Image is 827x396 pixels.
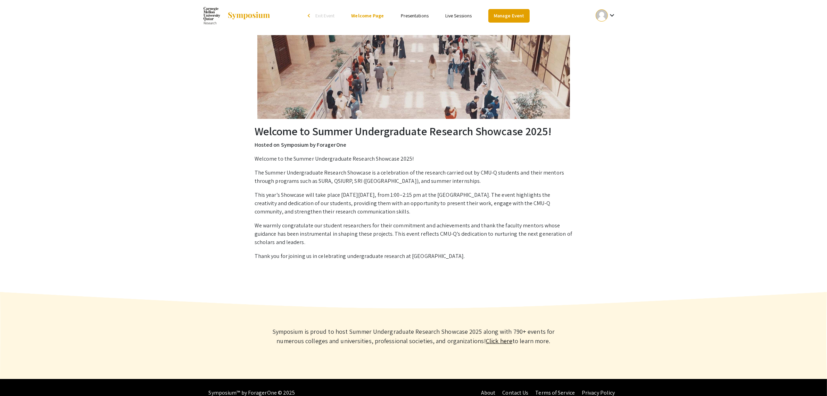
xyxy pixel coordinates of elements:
a: Welcome Page [351,13,384,19]
p: The Summer Undergraduate Research Showcase is a celebration of the research carried out by CMU-Q ... [255,169,573,185]
p: We warmly congratulate our student researchers for their commitment and achievements and thank th... [255,221,573,247]
p: This year’s Showcase will take place [DATE][DATE], from 1:00–2:15 pm at the [GEOGRAPHIC_DATA]. Th... [255,191,573,216]
img: Summer Undergraduate Research Showcase 2025 [257,35,570,119]
a: Manage Event [488,9,529,23]
p: Hosted on Symposium by ForagerOne [255,141,573,149]
a: Summer Undergraduate Research Showcase 2025 [204,7,271,24]
a: Presentations [401,13,429,19]
img: Summer Undergraduate Research Showcase 2025 [204,7,220,24]
p: Thank you for joining us in celebrating undergraduate research at [GEOGRAPHIC_DATA]. [255,252,573,260]
a: Live Sessions [445,13,472,19]
mat-icon: Expand account dropdown [608,11,616,19]
img: Symposium by ForagerOne [227,11,271,20]
h2: Welcome to Summer Undergraduate Research Showcase 2025! [255,124,573,138]
span: Exit Event [315,13,334,19]
a: Learn more about Symposium [486,337,512,345]
div: arrow_back_ios [308,14,312,18]
iframe: Chat [5,365,30,391]
button: Expand account dropdown [588,8,623,23]
p: Welcome to the Summer Undergraduate Research Showcase 2025! [255,155,573,163]
p: Symposium is proud to host Summer Undergraduate Research Showcase 2025 along with 790+ events for... [264,327,563,346]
